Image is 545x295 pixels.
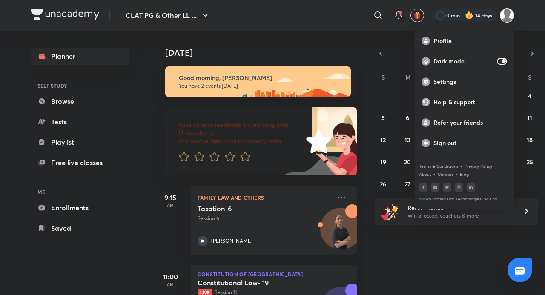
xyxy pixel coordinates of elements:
[419,197,510,202] p: © 2025 Sorting Hat Technologies Pvt Ltd
[433,139,507,147] p: Sign out
[455,170,458,178] div: •
[415,112,514,133] a: Refer your friends
[433,78,507,86] p: Settings
[415,92,514,112] a: Help & support
[433,119,507,126] p: Refer your friends
[460,162,463,170] div: •
[438,172,453,177] a: Careers
[433,37,507,45] p: Profile
[433,57,493,65] p: Dark mode
[419,163,458,169] a: Terms & Conditions
[433,98,507,106] p: Help & support
[419,172,431,177] a: About
[433,170,436,178] div: •
[415,31,514,51] a: Profile
[465,163,492,169] a: Privacy Policy
[415,72,514,92] a: Settings
[460,172,469,177] a: Blog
